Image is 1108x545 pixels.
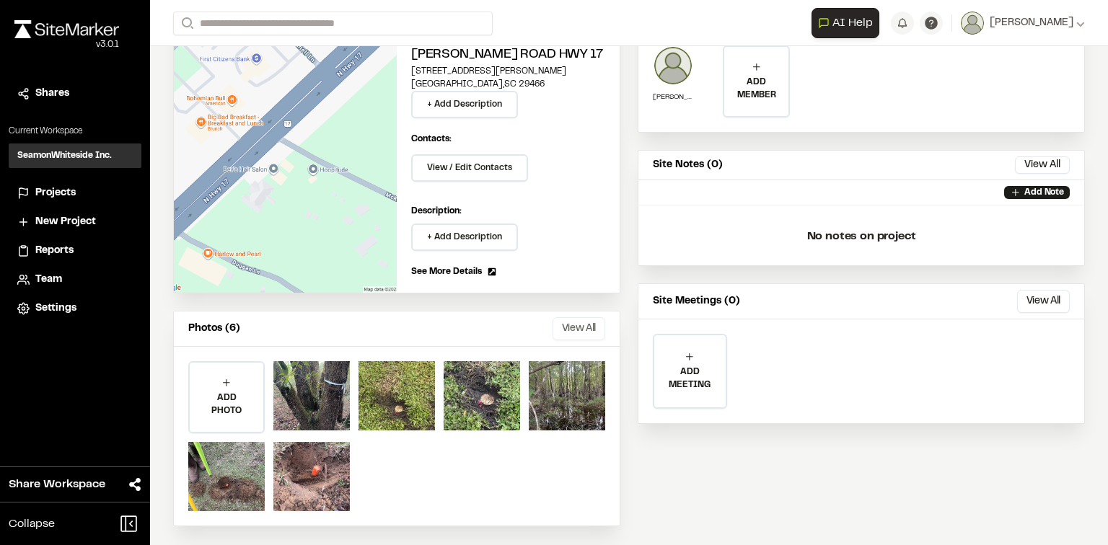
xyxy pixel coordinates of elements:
span: Team [35,272,62,288]
a: Settings [17,301,133,316]
button: [PERSON_NAME] [961,12,1085,35]
span: Shares [35,86,69,102]
button: View All [1017,290,1070,313]
span: Projects [35,185,76,201]
a: Shares [17,86,133,102]
p: Current Workspace [9,125,141,138]
p: Site Meetings (0) [653,293,740,309]
div: Open AI Assistant [812,8,885,38]
button: View / Edit Contacts [411,154,528,182]
div: Oh geez...please don't... [14,38,119,51]
p: [STREET_ADDRESS][PERSON_NAME] [411,65,605,78]
button: + Add Description [411,91,518,118]
span: Reports [35,243,74,259]
span: New Project [35,214,96,230]
span: AI Help [832,14,873,32]
h3: SeamonWhiteside Inc. [17,149,112,162]
img: Joseph Boyatt [653,45,693,86]
img: rebrand.png [14,20,119,38]
p: No notes on project [650,213,1073,260]
p: ADD MEETING [654,365,726,391]
button: + Add Description [411,223,518,251]
p: Photos (6) [188,321,240,337]
a: Projects [17,185,133,201]
button: View All [1015,156,1070,174]
p: Contacts: [411,133,452,146]
span: Collapse [9,515,55,533]
p: [GEOGRAPHIC_DATA] , SC 29466 [411,78,605,91]
a: Reports [17,243,133,259]
h2: [PERSON_NAME] Road HWY 17 [411,45,605,65]
span: See More Details [411,265,482,278]
img: User [961,12,984,35]
p: Site Notes (0) [653,157,723,173]
span: Share Workspace [9,476,105,493]
a: New Project [17,214,133,230]
button: Open AI Assistant [812,8,879,38]
p: Description: [411,205,605,218]
p: Add Note [1024,186,1064,199]
a: Team [17,272,133,288]
button: View All [553,317,605,340]
span: Settings [35,301,76,316]
p: ADD PHOTO [190,391,263,417]
button: Search [173,12,199,35]
p: ADD MEMBER [724,76,788,102]
span: [PERSON_NAME] [990,15,1073,31]
p: [PERSON_NAME] [653,92,693,102]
